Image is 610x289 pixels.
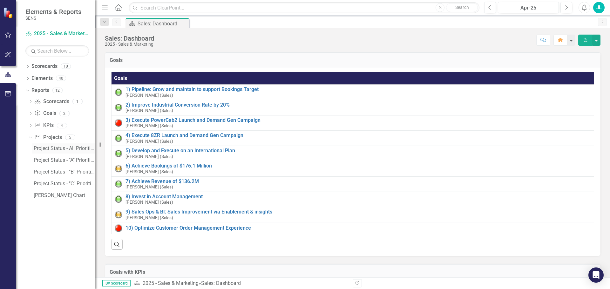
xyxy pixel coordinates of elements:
[125,169,173,174] small: [PERSON_NAME] (Sales)
[125,93,173,98] small: [PERSON_NAME] (Sales)
[25,45,89,56] input: Search Below...
[112,131,596,146] td: Double-Click to Edit Right Click for Context Menu
[125,123,173,128] small: [PERSON_NAME] (Sales)
[57,123,67,128] div: 4
[125,194,592,200] a: 8) Invest in Account Management
[125,209,592,215] a: 9) Sales Ops & BI: Sales Improvement via Enablement & insights
[112,222,596,234] td: Double-Click to Edit Right Click for Context Menu
[25,16,81,21] small: SENS
[34,146,95,151] div: Project Status - All Priorities
[56,76,66,81] div: 40
[115,89,122,96] img: Green: On Track
[588,267,604,283] div: Open Intercom Messenger
[125,117,592,123] a: 3) Execute PowerCab2 Launch and Demand Gen Campaign
[115,211,122,219] img: Yellow: At Risk/Needs Attention
[125,215,173,220] small: [PERSON_NAME] (Sales)
[34,169,95,175] div: Project Status - "B" Priorities
[125,108,173,113] small: [PERSON_NAME] (Sales)
[115,165,122,173] img: Yellow: At Risk/Needs Attention
[25,8,81,16] span: Elements & Reports
[110,57,596,63] h3: Goals
[115,150,122,157] img: Green: On Track
[3,7,15,19] img: ClearPoint Strategy
[115,135,122,142] img: Green: On Track
[125,185,173,189] small: [PERSON_NAME] (Sales)
[143,280,199,286] a: 2025 - Sales & Marketing
[446,3,478,12] button: Search
[455,5,469,10] span: Search
[32,167,95,177] a: Project Status - "B" Priorities
[65,135,75,140] div: 5
[138,20,187,28] div: Sales: Dashboard
[125,102,592,108] a: 2) Improve Industrial Conversion Rate by 20%
[31,87,49,94] a: Reports
[125,87,592,92] a: 1) Pipeline: Grow and maintain to support Bookings Target
[34,110,56,117] a: Goals
[112,85,596,100] td: Double-Click to Edit Right Click for Context Menu
[112,115,596,130] td: Double-Click to Edit Right Click for Context Menu
[115,104,122,111] img: Green: On Track
[31,75,53,82] a: Elements
[112,161,596,176] td: Double-Click to Edit Right Click for Context Menu
[110,269,596,275] h3: Goals with KPIs
[115,195,122,203] img: Green: On Track
[32,143,95,154] a: Project Status - All Priorities
[115,224,122,232] img: Red: Critical Issues/Off-Track
[125,225,592,231] a: 10) Optimize Customer Order Management Experience
[34,181,95,187] div: Project Status - "C" Priorities
[125,154,173,159] small: [PERSON_NAME] (Sales)
[125,139,173,144] small: [PERSON_NAME] (Sales)
[61,64,71,69] div: 10
[500,4,557,12] div: Apr-25
[34,98,69,105] a: Scorecards
[593,2,605,13] button: JL
[34,134,62,141] a: Projects
[201,280,241,286] div: Sales: Dashboard
[32,190,95,200] a: [PERSON_NAME] Chart
[34,157,95,163] div: Project Status - "A" Priorities - Excludes NPI
[32,155,95,165] a: Project Status - "A" Priorities - Excludes NPI
[112,192,596,207] td: Double-Click to Edit Right Click for Context Menu
[34,122,53,129] a: KPIs
[112,146,596,161] td: Double-Click to Edit Right Click for Context Menu
[25,30,89,37] a: 2025 - Sales & Marketing
[125,163,592,169] a: 6) Achieve Bookings of $176.1 Million
[498,2,559,13] button: Apr-25
[52,88,63,93] div: 12
[125,133,592,138] a: 4) Execute 8ZR Launch and Demand Gen Campaign
[115,180,122,188] img: Green: On Track
[112,100,596,115] td: Double-Click to Edit Right Click for Context Menu
[129,2,479,13] input: Search ClearPoint...
[125,179,592,184] a: 7) Achieve Revenue of $136.2M
[102,280,131,286] span: By Scorecard
[72,99,83,104] div: 1
[125,148,592,154] a: 5) Develop and Execute on an International Plan
[112,207,596,222] td: Double-Click to Edit Right Click for Context Menu
[105,42,154,47] div: 2025 - Sales & Marketing
[34,193,95,198] div: [PERSON_NAME] Chart
[115,119,122,127] img: Red: Critical Issues/Off-Track
[105,35,154,42] div: Sales: Dashboard
[59,111,70,116] div: 2
[134,280,348,287] div: »
[32,179,95,189] a: Project Status - "C" Priorities
[125,200,173,205] small: [PERSON_NAME] (Sales)
[31,63,58,70] a: Scorecards
[112,176,596,192] td: Double-Click to Edit Right Click for Context Menu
